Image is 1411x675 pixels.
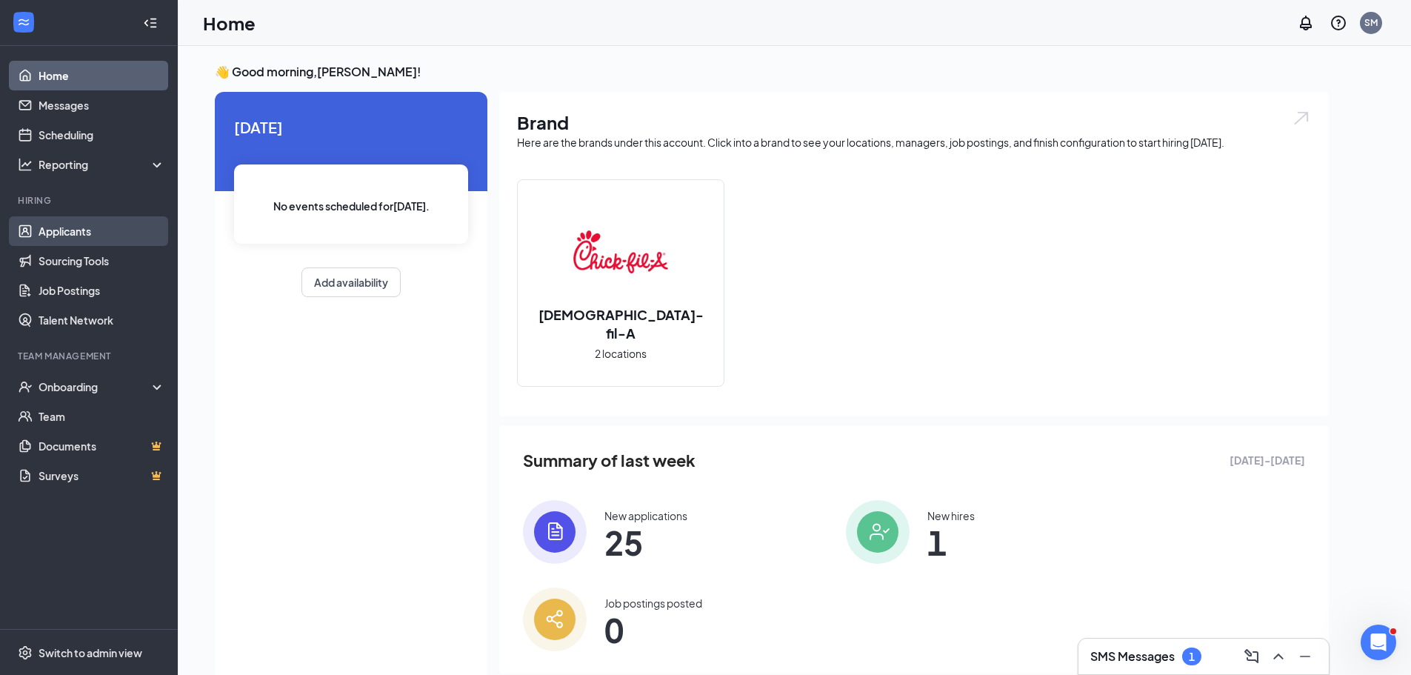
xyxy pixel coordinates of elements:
[39,120,165,150] a: Scheduling
[1267,645,1290,668] button: ChevronUp
[16,15,31,30] svg: WorkstreamLogo
[1297,14,1315,32] svg: Notifications
[39,305,165,335] a: Talent Network
[39,90,165,120] a: Messages
[1270,648,1287,665] svg: ChevronUp
[523,500,587,564] img: icon
[273,198,430,214] span: No events scheduled for [DATE] .
[1189,651,1195,663] div: 1
[927,508,975,523] div: New hires
[18,645,33,660] svg: Settings
[517,135,1311,150] div: Here are the brands under this account. Click into a brand to see your locations, managers, job p...
[39,157,166,172] div: Reporting
[1361,625,1396,660] iframe: Intercom live chat
[1293,645,1317,668] button: Minimize
[1240,645,1264,668] button: ComposeMessage
[1090,648,1175,665] h3: SMS Messages
[39,276,165,305] a: Job Postings
[143,16,158,30] svg: Collapse
[604,616,702,643] span: 0
[1230,452,1305,468] span: [DATE] - [DATE]
[518,305,724,342] h2: [DEMOGRAPHIC_DATA]-fil-A
[215,64,1329,80] h3: 👋 Good morning, [PERSON_NAME] !
[18,194,162,207] div: Hiring
[203,10,256,36] h1: Home
[1364,16,1378,29] div: SM
[927,529,975,556] span: 1
[39,645,142,660] div: Switch to admin view
[604,529,687,556] span: 25
[517,110,1311,135] h1: Brand
[18,350,162,362] div: Team Management
[39,379,153,394] div: Onboarding
[1292,110,1311,127] img: open.6027fd2a22e1237b5b06.svg
[1243,648,1261,665] svg: ComposeMessage
[39,431,165,461] a: DocumentsCrown
[301,267,401,297] button: Add availability
[39,216,165,246] a: Applicants
[18,379,33,394] svg: UserCheck
[523,588,587,651] img: icon
[39,61,165,90] a: Home
[1296,648,1314,665] svg: Minimize
[39,461,165,491] a: SurveysCrown
[846,500,910,564] img: icon
[39,246,165,276] a: Sourcing Tools
[595,345,647,362] span: 2 locations
[1330,14,1347,32] svg: QuestionInfo
[234,116,468,139] span: [DATE]
[604,596,702,611] div: Job postings posted
[523,448,696,473] span: Summary of last week
[39,402,165,431] a: Team
[573,205,668,299] img: Chick-fil-A
[18,157,33,172] svg: Analysis
[604,508,687,523] div: New applications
